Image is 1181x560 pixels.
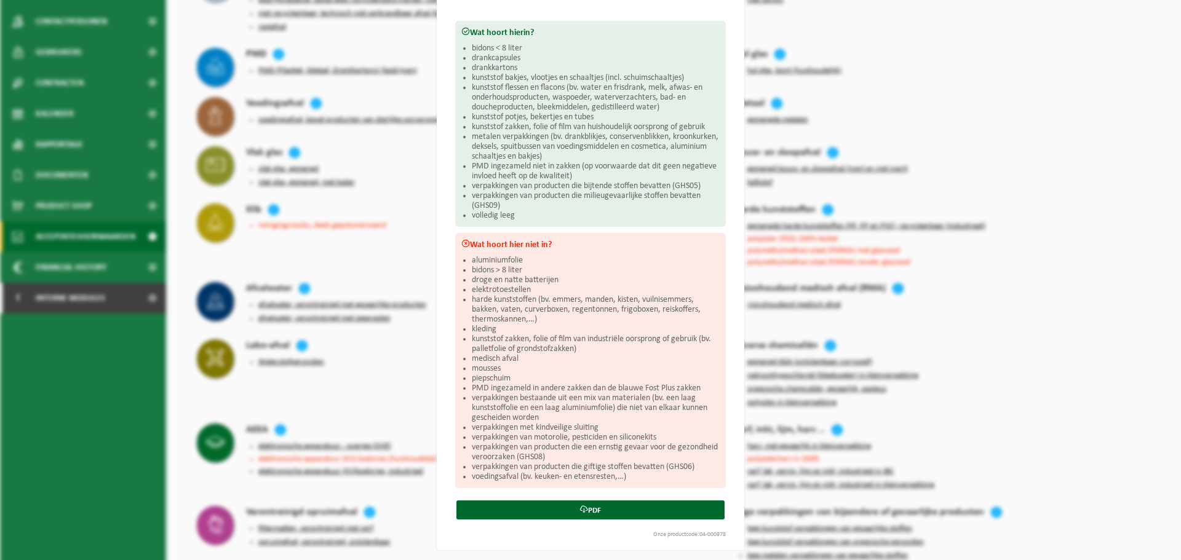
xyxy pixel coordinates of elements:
li: mousses [472,364,720,374]
li: verpakkingen van producten die milieugevaarlijke stoffen bevatten (GHS09) [472,191,720,211]
a: PDF [456,500,725,519]
li: verpakkingen van motorolie, pesticiden en siliconekits [472,433,720,443]
li: verpakkingen van producten die bijtende stoffen bevatten (GHS05) [472,181,720,191]
li: elektrotoestellen [472,285,720,295]
li: kunststof zakken, folie of film van huishoudelijk oorsprong of gebruik [472,122,720,132]
li: kunststof zakken, folie of film van industriële oorsprong of gebruik (bv. palletfolie of grondsto... [472,334,720,354]
h3: Wat hoort hierin? [461,27,720,37]
li: harde kunststoffen (bv. emmers, manden, kisten, vuilnisemmers, bakken, vaten, curverboxen, regent... [472,295,720,325]
li: verpakkingen van producten die een ernstig gevaar voor de gezondheid veroorzaken (GHS08) [472,443,720,462]
li: verpakkingen met kindveilige sluiting [472,423,720,433]
li: verpakkingen bestaande uit een mix van materialen (bv. een laag kunststoffolie en een laag alumin... [472,393,720,423]
li: PMD ingezameld in andere zakken dan de blauwe Fost Plus zakken [472,384,720,393]
li: drankkartons [472,63,720,73]
li: voedingsafval (bv. keuken- en etensresten,…) [472,472,720,482]
li: bidons > 8 liter [472,266,720,275]
li: aluminiumfolie [472,256,720,266]
li: droge en natte batterijen [472,275,720,285]
li: kunststof flessen en flacons (bv. water en frisdrank, melk, afwas- en onderhoudsproducten, waspoe... [472,83,720,112]
li: kunststof bakjes, vlootjes en schaaltjes (incl. schuimschaaltjes) [472,73,720,83]
li: metalen verpakkingen (bv. drankblikjes, conservenblikken, kroonkurken, deksels, spuitbussen van v... [472,132,720,162]
li: bidons < 8 liter [472,44,720,53]
li: kleding [472,325,720,334]
li: volledig leeg [472,211,720,221]
li: verpakkingen van producten die giftige stoffen bevatten (GHS06) [472,462,720,472]
li: drankcapsules [472,53,720,63]
div: Onze productcode:04-000978 [449,532,732,538]
li: medisch afval [472,354,720,364]
h3: Wat hoort hier niet in? [461,239,720,250]
li: piepschuim [472,374,720,384]
li: kunststof potjes, bekertjes en tubes [472,112,720,122]
li: PMD ingezameld niet in zakken (op voorwaarde dat dit geen negatieve invloed heeft op de kwaliteit) [472,162,720,181]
